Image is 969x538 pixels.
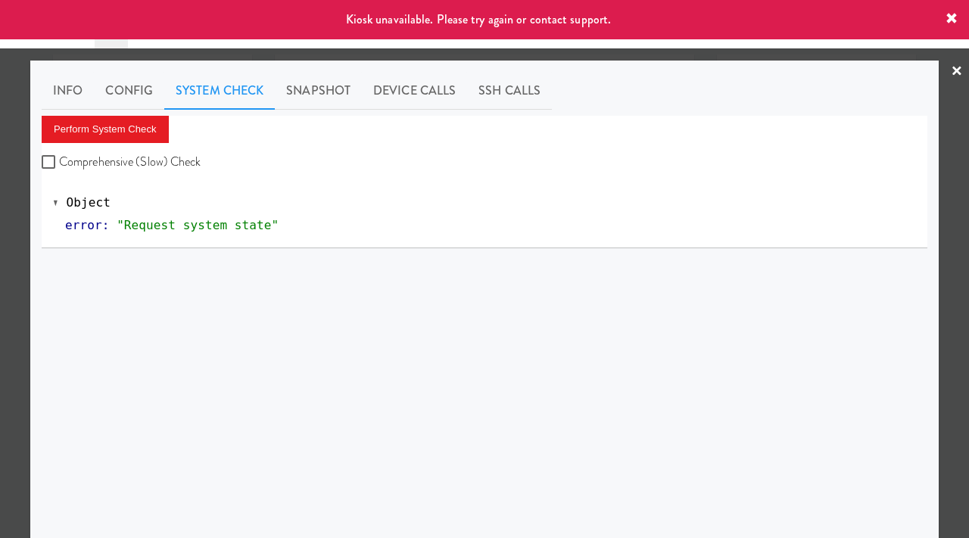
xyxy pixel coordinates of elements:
[94,72,164,110] a: Config
[67,195,111,210] span: Object
[42,116,169,143] button: Perform System Check
[65,218,102,232] span: error
[42,157,59,169] input: Comprehensive (Slow) Check
[275,72,362,110] a: Snapshot
[951,48,963,95] a: ×
[362,72,467,110] a: Device Calls
[102,218,110,232] span: :
[42,151,201,173] label: Comprehensive (Slow) Check
[346,11,612,28] span: Kiosk unavailable. Please try again or contact support.
[42,72,94,110] a: Info
[164,72,275,110] a: System Check
[467,72,552,110] a: SSH Calls
[117,218,279,232] span: "Request system state"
